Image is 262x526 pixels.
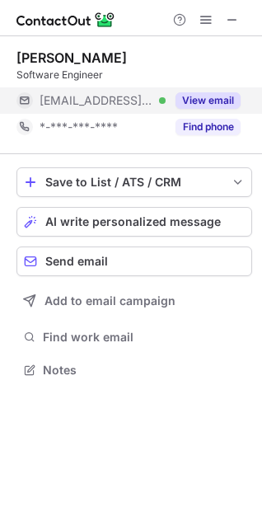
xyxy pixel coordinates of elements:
[175,92,241,109] button: Reveal Button
[175,119,241,135] button: Reveal Button
[45,215,221,228] span: AI write personalized message
[45,255,108,268] span: Send email
[16,286,252,316] button: Add to email campaign
[16,247,252,276] button: Send email
[16,49,127,66] div: [PERSON_NAME]
[43,330,246,345] span: Find work email
[16,326,252,349] button: Find work email
[16,68,252,82] div: Software Engineer
[40,93,153,108] span: [EMAIL_ADDRESS][DOMAIN_NAME]
[16,167,252,197] button: save-profile-one-click
[43,363,246,378] span: Notes
[44,294,175,308] span: Add to email campaign
[16,359,252,382] button: Notes
[16,207,252,237] button: AI write personalized message
[45,176,223,189] div: Save to List / ATS / CRM
[16,10,115,30] img: ContactOut v5.3.10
